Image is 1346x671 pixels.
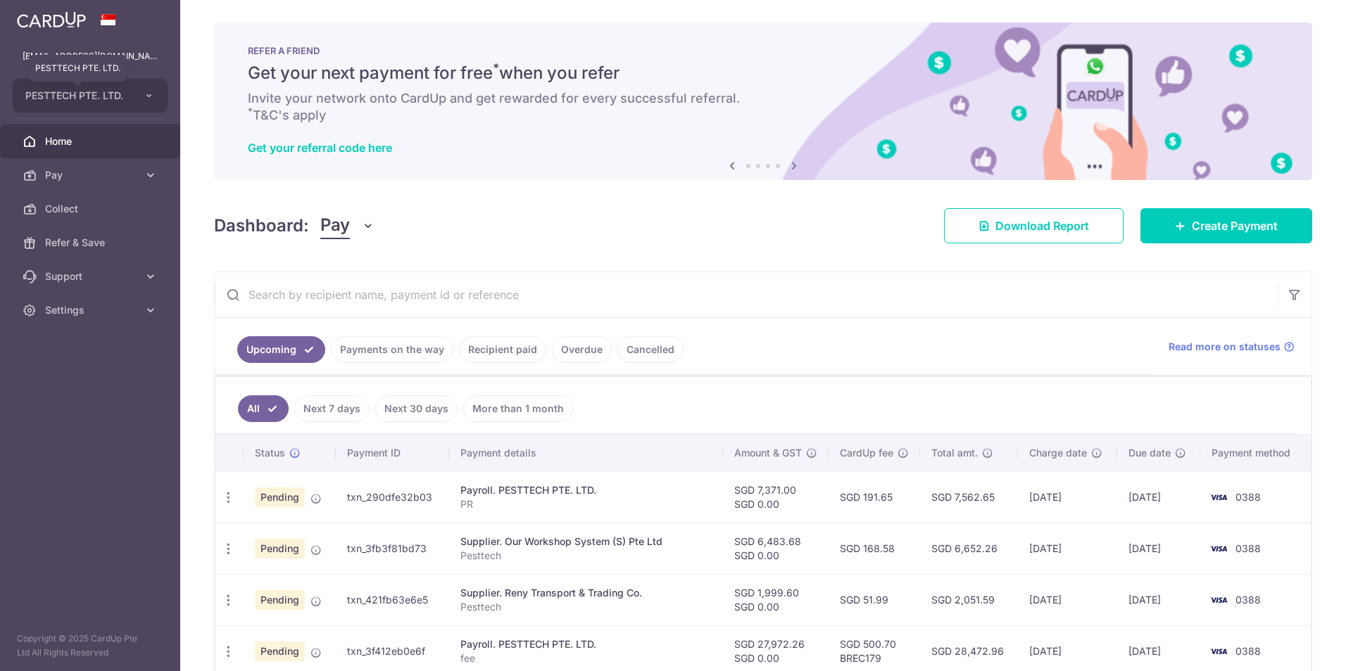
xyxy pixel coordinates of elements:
span: Create Payment [1192,217,1278,234]
a: More than 1 month [463,395,573,422]
span: Charge date [1029,446,1087,460]
p: fee [460,651,712,665]
td: txn_3fb3f81bd73 [336,523,448,574]
img: Bank Card [1205,643,1233,660]
p: [EMAIL_ADDRESS][DOMAIN_NAME] [23,49,158,63]
td: [DATE] [1117,523,1200,574]
div: Payroll. PESTTECH PTE. LTD. [460,637,712,651]
span: Settings [45,303,138,317]
span: Due date [1128,446,1171,460]
span: 0388 [1235,491,1261,503]
td: [DATE] [1117,574,1200,625]
th: Payment method [1200,435,1311,471]
td: [DATE] [1018,471,1117,523]
iframe: Opens a widget where you can find more information [1256,629,1332,664]
td: [DATE] [1018,523,1117,574]
div: Supplier. Our Workshop System (S) Pte Ltd [460,535,712,549]
h4: Dashboard: [214,213,309,238]
a: Next 30 days [375,395,458,422]
td: txn_290dfe32b03 [336,471,448,523]
span: Total amt. [931,446,978,460]
td: SGD 7,371.00 SGD 0.00 [723,471,829,523]
p: Pesttech [460,549,712,563]
span: Home [45,134,138,148]
p: REFER A FRIEND [248,45,1278,56]
div: PESTTECH PTE. LTD. [29,55,127,82]
h5: Get your next payment for free when you refer [248,62,1278,84]
img: Bank Card [1205,540,1233,557]
a: Create Payment [1140,208,1312,243]
a: Upcoming [237,336,325,363]
span: Pending [255,487,305,507]
th: Payment details [449,435,723,471]
div: Supplier. Reny Transport & Trading Co. [460,586,712,600]
td: SGD 6,483.68 SGD 0.00 [723,523,829,574]
span: Pending [255,539,305,558]
a: Next 7 days [294,395,370,422]
input: Search by recipient name, payment id or reference [215,272,1278,317]
span: PESTTECH PTE. LTD. [25,89,130,103]
div: Payroll. PESTTECH PTE. LTD. [460,483,712,497]
td: SGD 51.99 [829,574,920,625]
span: Pending [255,590,305,610]
span: Collect [45,202,138,216]
td: SGD 7,562.65 [920,471,1019,523]
span: 0388 [1235,542,1261,554]
img: Bank Card [1205,489,1233,506]
span: Status [255,446,285,460]
a: Overdue [552,336,612,363]
a: Download Report [944,208,1124,243]
td: SGD 191.65 [829,471,920,523]
button: PESTTECH PTE. LTD.PESTTECH PTE. LTD. [13,79,168,113]
td: [DATE] [1117,471,1200,523]
span: Download Report [995,217,1089,234]
td: SGD 2,051.59 [920,574,1019,625]
span: Pay [45,168,138,182]
a: Get your referral code here [248,141,392,155]
a: All [238,395,289,422]
a: Cancelled [617,336,684,363]
span: Refer & Save [45,236,138,250]
span: Support [45,269,138,283]
p: PR [460,497,712,511]
h6: Invite your network onto CardUp and get rewarded for every successful referral. T&C's apply [248,90,1278,124]
span: Pending [255,641,305,661]
img: CardUp [17,11,86,28]
span: 0388 [1235,645,1261,657]
td: SGD 6,652.26 [920,523,1019,574]
td: SGD 1,999.60 SGD 0.00 [723,574,829,625]
a: Read more on statuses [1169,340,1295,354]
span: Pay [320,212,350,239]
img: RAF banner [214,23,1312,180]
span: Amount & GST [734,446,802,460]
p: Pesttech [460,600,712,614]
span: Read more on statuses [1169,340,1281,354]
span: 0388 [1235,594,1261,606]
a: Payments on the way [331,336,453,363]
td: SGD 168.58 [829,523,920,574]
td: txn_421fb63e6e5 [336,574,448,625]
img: Bank Card [1205,592,1233,608]
th: Payment ID [336,435,448,471]
a: Recipient paid [459,336,546,363]
span: CardUp fee [840,446,893,460]
td: [DATE] [1018,574,1117,625]
button: Pay [320,212,375,239]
